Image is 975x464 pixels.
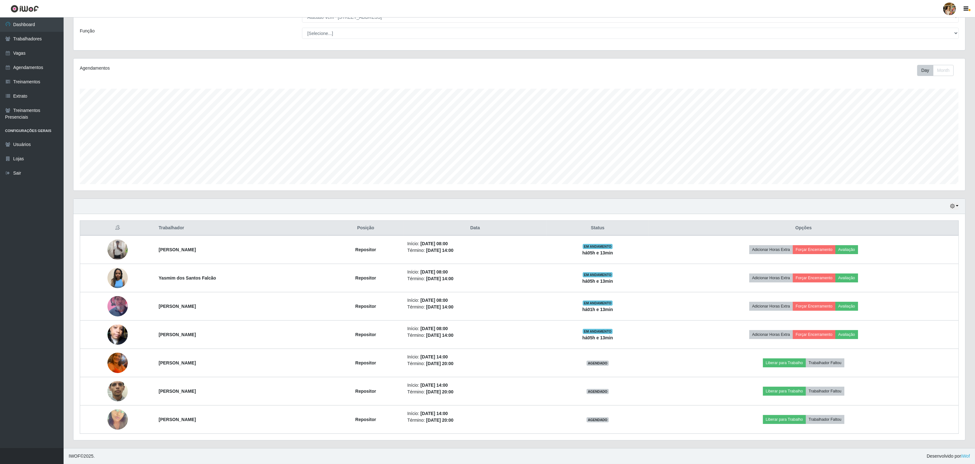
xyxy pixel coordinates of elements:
[806,415,844,424] button: Trabalhador Faltou
[917,65,933,76] button: Day
[587,417,609,422] span: AGENDADO
[159,417,196,422] strong: [PERSON_NAME]
[159,247,196,252] strong: [PERSON_NAME]
[10,5,39,13] img: CoreUI Logo
[355,275,376,280] strong: Repositor
[426,276,453,281] time: [DATE] 14:00
[749,330,793,339] button: Adicionar Horas Extra
[407,269,543,275] li: Início:
[80,28,95,34] label: Função
[763,387,806,396] button: Liberar para Trabalho
[407,275,543,282] li: Término:
[927,453,970,460] span: Desenvolvido por
[403,221,546,236] th: Data
[407,360,543,367] li: Término:
[107,288,128,324] img: 1752090635186.jpeg
[407,354,543,360] li: Início:
[328,221,403,236] th: Posição
[159,332,196,337] strong: [PERSON_NAME]
[583,272,613,277] span: EM ANDAMENTO
[649,221,958,236] th: Opções
[793,245,835,254] button: Forçar Encerramento
[793,274,835,282] button: Forçar Encerramento
[159,360,196,365] strong: [PERSON_NAME]
[587,361,609,366] span: AGENDADO
[407,240,543,247] li: Início:
[407,332,543,339] li: Término:
[69,454,80,459] span: IWOF
[426,389,453,394] time: [DATE] 20:00
[583,301,613,306] span: EM ANDAMENTO
[426,248,453,253] time: [DATE] 14:00
[355,417,376,422] strong: Repositor
[426,361,453,366] time: [DATE] 20:00
[107,349,128,376] img: 1744940135172.jpeg
[583,329,613,334] span: EM ANDAMENTO
[159,389,196,394] strong: [PERSON_NAME]
[793,330,835,339] button: Forçar Encerramento
[917,65,954,76] div: First group
[582,335,613,340] strong: há 05 h e 13 min
[159,275,216,280] strong: Yasmim dos Santos Falcão
[420,241,448,246] time: [DATE] 08:00
[107,369,128,414] img: 1747894818332.jpeg
[420,298,448,303] time: [DATE] 08:00
[583,244,613,249] span: EM ANDAMENTO
[407,410,543,417] li: Início:
[355,360,376,365] strong: Repositor
[961,454,970,459] a: iWof
[355,304,376,309] strong: Repositor
[582,307,613,312] strong: há 01 h e 13 min
[420,354,448,359] time: [DATE] 14:00
[835,274,858,282] button: Avaliação
[69,453,95,460] span: © 2025 .
[426,418,453,423] time: [DATE] 20:00
[107,401,128,438] img: 1754928869787.jpeg
[835,330,858,339] button: Avaliação
[933,65,954,76] button: Month
[793,302,835,311] button: Forçar Encerramento
[749,274,793,282] button: Adicionar Horas Extra
[355,389,376,394] strong: Repositor
[420,411,448,416] time: [DATE] 14:00
[763,415,806,424] button: Liberar para Trabalho
[355,332,376,337] strong: Repositor
[420,269,448,274] time: [DATE] 08:00
[80,65,441,72] div: Agendamentos
[407,297,543,304] li: Início:
[420,383,448,388] time: [DATE] 14:00
[582,279,613,284] strong: há 05 h e 13 min
[835,245,858,254] button: Avaliação
[155,221,328,236] th: Trabalhador
[355,247,376,252] strong: Repositor
[806,387,844,396] button: Trabalhador Faltou
[749,302,793,311] button: Adicionar Horas Extra
[407,304,543,310] li: Término:
[407,382,543,389] li: Início:
[426,333,453,338] time: [DATE] 14:00
[407,247,543,254] li: Término:
[835,302,858,311] button: Avaliação
[582,250,613,255] strong: há 05 h e 13 min
[407,389,543,395] li: Término:
[749,245,793,254] button: Adicionar Horas Extra
[763,358,806,367] button: Liberar para Trabalho
[107,239,128,260] img: 1746814061107.jpeg
[407,325,543,332] li: Início:
[917,65,959,76] div: Toolbar with button groups
[407,417,543,424] li: Término:
[426,304,453,309] time: [DATE] 14:00
[420,326,448,331] time: [DATE] 08:00
[806,358,844,367] button: Trabalhador Faltou
[547,221,649,236] th: Status
[107,268,128,288] img: 1751205248263.jpeg
[587,389,609,394] span: AGENDADO
[107,316,128,353] img: 1753494056504.jpeg
[159,304,196,309] strong: [PERSON_NAME]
